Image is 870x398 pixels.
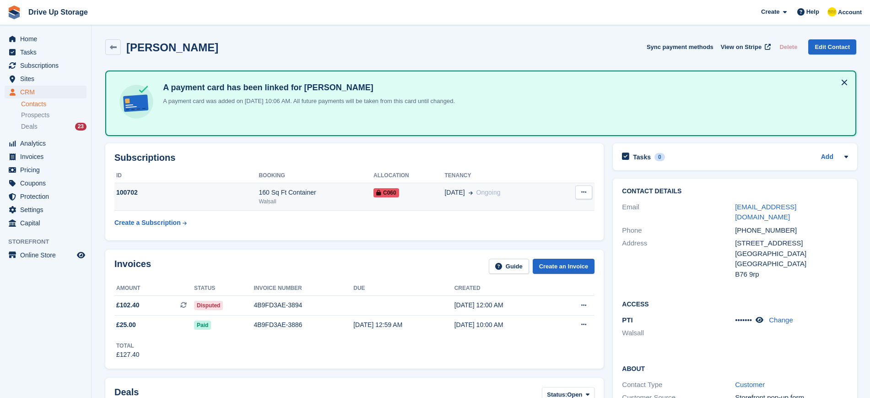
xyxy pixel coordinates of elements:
[259,197,373,206] div: Walsall
[5,190,86,203] a: menu
[194,281,254,296] th: Status
[454,281,555,296] th: Created
[633,153,651,161] h2: Tasks
[254,300,353,310] div: 4B9FD3AE-3894
[25,5,92,20] a: Drive Up Storage
[20,190,75,203] span: Protection
[654,153,665,161] div: 0
[5,203,86,216] a: menu
[254,281,353,296] th: Invoice number
[735,238,848,249] div: [STREET_ADDRESS]
[20,249,75,262] span: Online Store
[647,39,713,55] button: Sync payment methods
[533,259,595,274] a: Create an Invoice
[20,177,75,190] span: Coupons
[622,238,735,279] div: Address
[5,86,86,98] a: menu
[21,122,38,131] span: Deals
[114,169,259,183] th: ID
[21,100,86,109] a: Contacts
[159,97,455,106] p: A payment card was added on [DATE] 10:06 AM. All future payments will be taken from this card unt...
[735,381,765,388] a: Customer
[114,281,194,296] th: Amount
[622,202,735,223] div: Email
[776,39,801,55] button: Delete
[373,188,399,197] span: C060
[114,218,181,228] div: Create a Subscription
[622,225,735,236] div: Phone
[114,153,594,163] h2: Subscriptions
[76,250,86,261] a: Preview store
[259,169,373,183] th: Booking
[489,259,529,274] a: Guide
[20,86,75,98] span: CRM
[808,39,856,55] a: Edit Contact
[114,188,259,197] div: 100702
[806,7,819,16] span: Help
[622,316,632,324] span: PTI
[735,316,752,324] span: •••••••
[159,82,455,93] h4: A payment card has been linked for [PERSON_NAME]
[126,41,218,54] h2: [PERSON_NAME]
[622,299,848,308] h2: Access
[827,7,837,16] img: Crispin Vitoria
[761,7,779,16] span: Create
[20,164,75,176] span: Pricing
[7,5,21,19] img: stora-icon-8386f47178a22dfd0bd8f6a31ec36ba5ce8667c1dd55bd0f319d3a0aa187defe.svg
[20,150,75,163] span: Invoices
[20,72,75,85] span: Sites
[353,281,454,296] th: Due
[20,217,75,229] span: Capital
[20,33,75,45] span: Home
[735,259,848,269] div: [GEOGRAPHIC_DATA]
[20,137,75,150] span: Analytics
[476,189,501,196] span: Ongoing
[21,110,86,120] a: Prospects
[5,150,86,163] a: menu
[838,8,862,17] span: Account
[735,203,796,221] a: [EMAIL_ADDRESS][DOMAIN_NAME]
[821,152,833,163] a: Add
[194,301,223,310] span: Disputed
[116,320,136,330] span: £25.00
[735,249,848,259] div: [GEOGRAPHIC_DATA]
[20,46,75,59] span: Tasks
[194,321,211,330] span: Paid
[5,46,86,59] a: menu
[21,122,86,131] a: Deals 23
[116,350,140,360] div: £127.40
[116,342,140,350] div: Total
[254,320,353,330] div: 4B9FD3AE-3886
[5,164,86,176] a: menu
[259,188,373,197] div: 160 Sq Ft Container
[5,72,86,85] a: menu
[114,214,187,231] a: Create a Subscription
[5,59,86,72] a: menu
[454,320,555,330] div: [DATE] 10:00 AM
[622,188,848,195] h2: Contact Details
[454,300,555,310] div: [DATE] 12:00 AM
[5,249,86,262] a: menu
[5,217,86,229] a: menu
[353,320,454,330] div: [DATE] 12:59 AM
[444,169,556,183] th: Tenancy
[717,39,773,55] a: View on Stripe
[75,123,86,131] div: 23
[20,203,75,216] span: Settings
[117,82,156,121] img: card-linked-ebf98d0992dc2aeb22e95c0e3c79077019eb2392cfd83c6a337811c24bc77127.svg
[114,259,151,274] h2: Invoices
[8,237,91,246] span: Storefront
[622,328,735,338] li: Walsall
[622,364,848,373] h2: About
[721,43,762,52] span: View on Stripe
[735,269,848,280] div: B76 9rp
[444,188,465,197] span: [DATE]
[5,137,86,150] a: menu
[5,33,86,45] a: menu
[5,177,86,190] a: menu
[622,380,735,390] div: Contact Type
[116,300,140,310] span: £102.40
[373,169,445,183] th: Allocation
[769,316,793,324] a: Change
[21,111,49,120] span: Prospects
